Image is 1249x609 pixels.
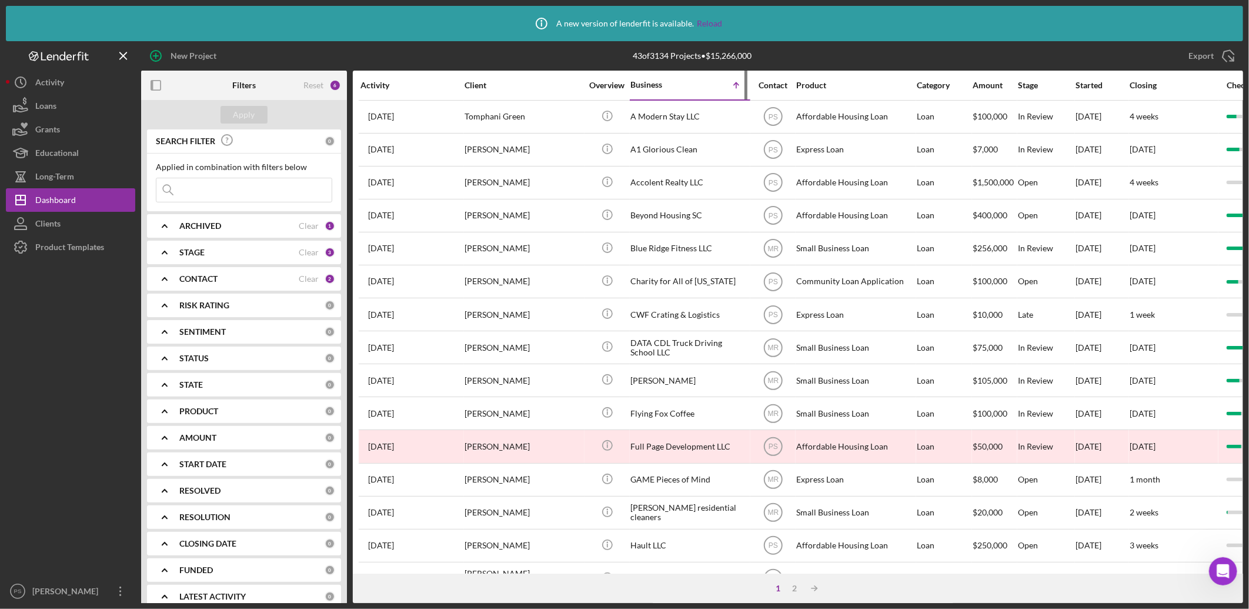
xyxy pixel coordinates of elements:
button: New Project [141,44,228,68]
div: Clear [299,274,319,284]
time: 2025-05-12 17:59 [368,244,394,253]
div: [PERSON_NAME] [465,134,582,165]
div: [PERSON_NAME] residential cleaners [630,497,748,528]
div: Closing [1130,81,1218,90]
div: Loan [917,299,971,330]
button: go back [8,5,30,27]
button: Activity [6,71,135,94]
div: $10,000 [973,299,1017,330]
div: Amount [973,81,1017,90]
button: Home [205,5,228,27]
div: [PERSON_NAME] [465,233,582,264]
time: [DATE] [1130,441,1156,451]
div: $250,000 [973,530,1017,561]
time: 4 weeks [1130,177,1158,187]
time: 2025-07-30 03:47 [368,475,394,484]
div: HMA Paving, LLC [630,563,748,594]
div: [PERSON_NAME] [465,365,582,396]
div: [DATE] [1076,365,1128,396]
time: 1 week [1130,310,1155,320]
div: In Review [1018,101,1074,132]
div: Educational [35,141,79,168]
div: Business [630,80,689,89]
div: [PERSON_NAME] [465,266,582,297]
div: Apply [233,106,255,124]
div: Small Business Loan [796,398,914,429]
text: MR [767,377,779,385]
div: 0 [325,459,335,470]
button: Grants [6,118,135,141]
div: $1,500,000 [973,167,1017,198]
div: $275,000 [973,563,1017,594]
div: Product [796,81,914,90]
div: Category [917,81,971,90]
div: Tomphani Green [465,101,582,132]
div: $75,000 [973,332,1017,363]
div: Loan [917,563,971,594]
div: [PERSON_NAME] [465,497,582,528]
div: $20,000 [973,497,1017,528]
div: Loan [917,332,971,363]
img: Profile image for Operator [34,6,52,25]
div: Flying Fox Coffee [630,398,748,429]
div: Loan [917,266,971,297]
text: PS [768,113,777,121]
div: In Review [1018,431,1074,462]
b: STATE [179,380,203,390]
button: Dashboard [6,188,135,212]
div: Hault LLC [630,530,748,561]
time: 2 weeks [1130,507,1158,517]
div: In Review [1018,398,1074,429]
div: [DATE] [1076,299,1128,330]
div: Open [1018,167,1074,198]
time: 2025-08-05 20:01 [368,442,394,451]
time: 2025-07-28 17:02 [368,145,394,154]
div: In Review [1018,134,1074,165]
div: Clients [35,212,61,238]
b: LATEST ACTIVITY [179,592,246,601]
time: 2025-06-27 11:09 [368,376,394,385]
div: Charity for All of [US_STATE] [630,266,748,297]
div: Open [1018,497,1074,528]
button: Educational [6,141,135,165]
div: 3 [325,247,335,258]
time: [DATE] [1130,375,1156,385]
div: [PERSON_NAME] [630,365,748,396]
time: 2025-07-16 19:54 [368,541,394,550]
div: $7,000 [973,134,1017,165]
div: Loan [917,134,971,165]
button: Send a message… [202,381,221,400]
b: AMOUNT [179,433,216,442]
div: $100,000 [973,101,1017,132]
div: In Review [1018,233,1074,264]
text: PS [768,179,777,187]
text: MR [767,476,779,484]
div: Affordable Housing Loan [796,431,914,462]
div: Open [1018,266,1074,297]
div: New messages divider [9,357,226,357]
b: SENTIMENT [179,327,226,337]
div: Loan [917,101,971,132]
div: Community Loan Application [796,266,914,297]
time: [DATE] [1130,210,1156,220]
div: $100,000 [973,266,1017,297]
div: [DATE] [1076,101,1128,132]
div: [DATE] [1076,563,1128,594]
div: 0 [325,485,335,496]
div: Activity [360,81,463,90]
b: RESOLUTION [179,513,231,522]
b: CONTACT [179,274,218,284]
text: PS [768,146,777,154]
div: Loan [917,431,971,462]
div: 0 [325,406,335,417]
div: 1 [325,221,335,231]
text: PS [768,542,777,550]
div: Small Business Loan [796,332,914,363]
text: PS [768,212,777,220]
div: Best, [19,308,183,320]
text: MR [767,245,779,253]
div: Blue Ridge Fitness LLC [630,233,748,264]
time: 2025-07-07 22:28 [368,310,394,320]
